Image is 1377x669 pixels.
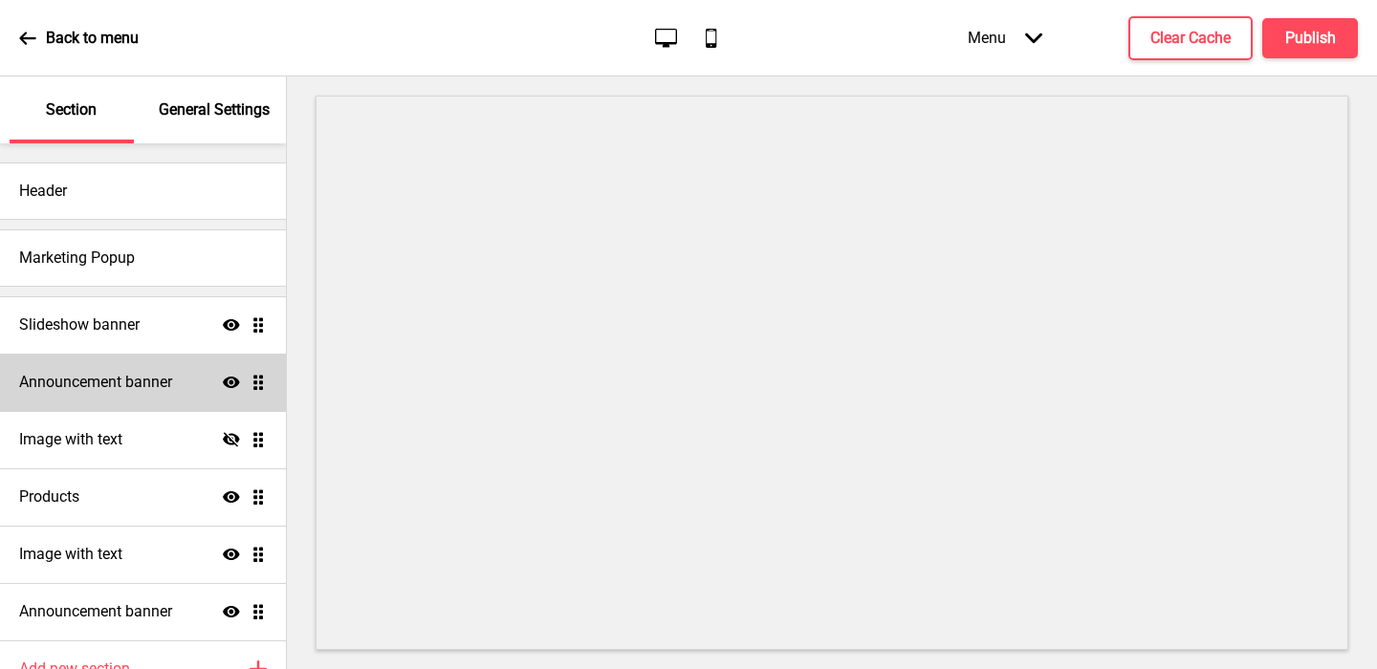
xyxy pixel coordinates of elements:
h4: Announcement banner [19,372,172,393]
p: Back to menu [46,28,139,49]
p: Section [46,99,97,120]
button: Clear Cache [1128,16,1253,60]
a: Back to menu [19,12,139,64]
h4: Slideshow banner [19,314,140,335]
h4: Products [19,486,79,507]
h4: Image with text [19,429,122,450]
button: Publish [1262,18,1358,58]
h4: Header [19,181,67,202]
h4: Announcement banner [19,601,172,622]
p: General Settings [159,99,270,120]
div: Menu [949,10,1061,66]
h4: Publish [1285,28,1336,49]
h4: Image with text [19,544,122,565]
h4: Clear Cache [1150,28,1231,49]
h4: Marketing Popup [19,248,135,269]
